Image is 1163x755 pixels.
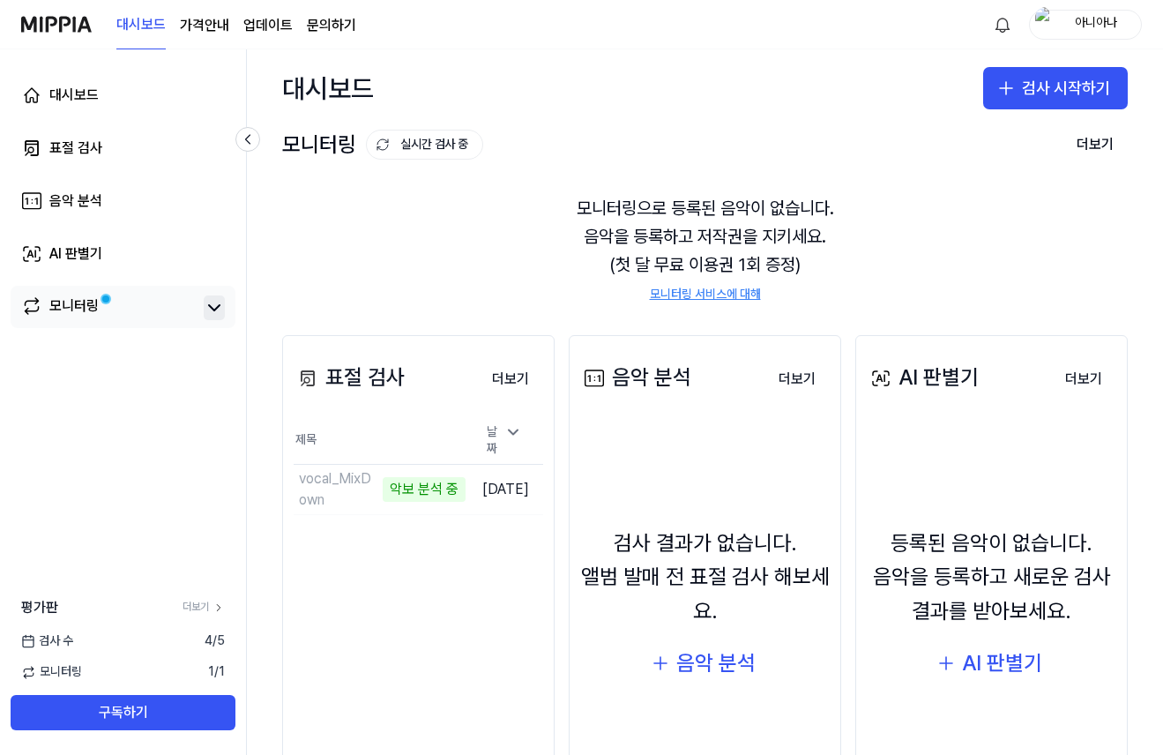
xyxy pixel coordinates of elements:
[49,295,99,320] div: 모니터링
[49,191,102,212] div: 음악 분석
[650,286,761,303] a: 모니터링 서비스에 대해
[962,647,1042,680] div: AI 판별기
[764,360,830,397] a: 더보기
[478,362,543,397] button: 더보기
[21,295,197,320] a: 모니터링
[21,663,82,681] span: 모니터링
[637,642,773,684] button: 음악 분석
[366,130,483,160] button: 실시간 검사 중
[867,527,1116,628] div: 등록된 음악이 없습니다. 음악을 등록하고 새로운 검사 결과를 받아보세요.
[983,67,1128,109] button: 검사 시작하기
[180,15,229,36] a: 가격안내
[676,647,756,680] div: 음악 분석
[383,477,466,502] div: 악보 분석 중
[282,173,1128,325] div: 모니터링으로 등록된 음악이 없습니다. 음악을 등록하고 저작권을 지키세요. (첫 달 무료 이용권 1회 증정)
[11,695,235,730] button: 구독하기
[764,362,830,397] button: 더보기
[208,663,225,681] span: 1 / 1
[11,127,235,169] a: 표절 검사
[11,74,235,116] a: 대시보드
[11,180,235,222] a: 음악 분석
[1035,7,1056,42] img: profile
[49,243,102,265] div: AI 판별기
[1062,14,1130,34] div: 아니아나
[205,632,225,650] span: 4 / 5
[480,418,529,463] div: 날짜
[282,128,483,161] div: 모니터링
[307,15,356,36] a: 문의하기
[21,597,58,618] span: 평가판
[466,464,543,514] td: [DATE]
[1051,360,1116,397] a: 더보기
[294,361,405,394] div: 표절 검사
[867,361,979,394] div: AI 판별기
[21,632,73,650] span: 검사 수
[183,600,225,615] a: 더보기
[992,14,1013,35] img: 알림
[11,233,235,275] a: AI 판별기
[1051,362,1116,397] button: 더보기
[294,417,466,465] th: 제목
[923,642,1060,684] button: AI 판별기
[299,468,378,511] div: vocal_MixDown
[49,85,99,106] div: 대시보드
[580,361,691,394] div: 음악 분석
[580,527,830,628] div: 검사 결과가 없습니다. 앨범 발매 전 표절 검사 해보세요.
[1062,127,1128,162] button: 더보기
[116,1,166,49] a: 대시보드
[282,67,374,109] div: 대시보드
[478,360,543,397] a: 더보기
[243,15,293,36] a: 업데이트
[1029,10,1142,40] button: profile아니아나
[49,138,102,159] div: 표절 검사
